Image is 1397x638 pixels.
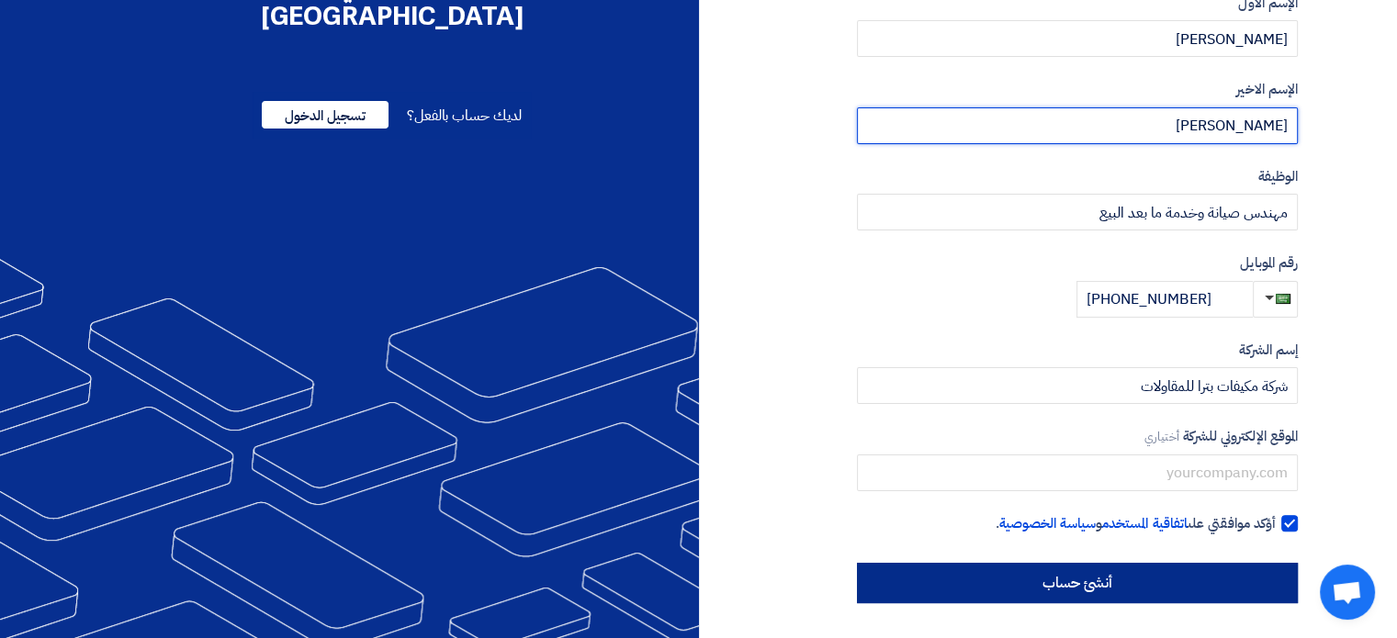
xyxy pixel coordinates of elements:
input: أدخل الإسم الاول ... [857,20,1298,57]
a: سياسة الخصوصية [999,513,1096,533]
span: أختياري [1144,428,1179,445]
input: أنشئ حساب [857,563,1298,603]
span: تسجيل الدخول [262,101,389,129]
input: أدخل إسم الشركة ... [857,367,1298,404]
label: الوظيفة [857,166,1298,187]
span: لديك حساب بالفعل؟ [407,105,522,127]
input: أدخل الإسم الاخير ... [857,107,1298,144]
input: أدخل الوظيفة ... [857,194,1298,230]
label: الموقع الإلكتروني للشركة [857,426,1298,447]
a: اتفاقية المستخدم [1102,513,1188,533]
input: أدخل رقم الموبايل ... [1076,281,1253,318]
label: إسم الشركة [857,340,1298,361]
label: الإسم الاخير [857,79,1298,100]
div: دردشة مفتوحة [1320,565,1375,620]
label: رقم الموبايل [857,252,1298,274]
input: yourcompany.com [857,454,1298,491]
span: أؤكد موافقتي على و . [996,513,1276,534]
a: تسجيل الدخول [262,105,389,127]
